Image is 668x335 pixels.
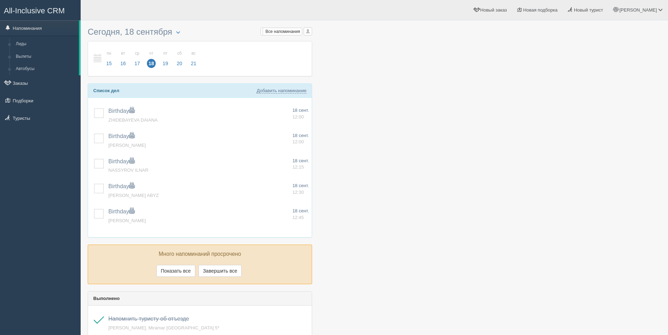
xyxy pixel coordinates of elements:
a: Напомнить туристу об отъезде [108,316,189,322]
span: 12:30 [292,190,304,195]
span: [PERSON_NAME] [619,7,657,13]
span: 21 [189,59,198,68]
button: Завершить все [198,265,242,277]
a: Автобусы [13,63,79,75]
span: 20 [175,59,184,68]
a: All-Inclusive CRM [0,0,80,20]
a: [PERSON_NAME] [108,143,146,148]
small: пн [104,50,114,56]
a: вт 16 [116,47,130,71]
span: 19 [161,59,170,68]
a: 18 сент. 12:45 [292,208,309,221]
a: 18 сент. 12:00 [292,132,309,145]
a: Birthday [108,183,135,189]
h3: Сегодня, 18 сентября [88,27,312,37]
a: ср 17 [130,47,144,71]
a: Birthday [108,208,135,214]
a: [PERSON_NAME] ABYZ [108,193,159,198]
a: сб 20 [173,47,186,71]
a: [PERSON_NAME], Miramar [GEOGRAPHIC_DATA] 5* [108,325,220,330]
small: ср [133,50,142,56]
p: Много напоминаний просрочено [93,250,306,258]
b: Выполнено [93,296,120,301]
span: All-Inclusive CRM [4,6,65,15]
a: 18 сент. 12:15 [292,158,309,171]
span: 18 сент. [292,133,309,138]
a: Добавить напоминание [257,88,306,94]
a: пн 15 [102,47,116,71]
a: вс 21 [187,47,198,71]
a: Birthday [108,133,135,139]
span: 12:15 [292,164,304,170]
a: [PERSON_NAME] [108,218,146,223]
span: 18 [147,59,156,68]
a: Вылеты [13,50,79,63]
button: Показать все [156,265,195,277]
span: 16 [119,59,128,68]
a: ZHIDEBAYEVA DAIANA [108,117,157,123]
b: Список дел [93,88,119,93]
span: 18 сент. [292,108,309,113]
span: Новый заказ [480,7,507,13]
a: 18 сент. 12:00 [292,107,309,120]
span: Все напоминания [265,29,300,34]
span: 18 сент. [292,158,309,163]
a: чт 18 [145,47,158,71]
a: пт 19 [159,47,172,71]
span: 18 сент. [292,183,309,188]
a: NASSYROV ILNAR [108,167,148,173]
a: Лиды [13,38,79,50]
span: Новый турист [574,7,603,13]
small: пт [161,50,170,56]
a: 18 сент. 12:30 [292,183,309,196]
span: 18 сент. [292,208,309,213]
small: сб [175,50,184,56]
span: 12:00 [292,114,304,119]
a: Birthday [108,158,135,164]
span: Новая подборка [523,7,558,13]
span: 15 [104,59,114,68]
a: Birthday [108,108,135,114]
small: вс [189,50,198,56]
small: вт [119,50,128,56]
span: 12:45 [292,215,304,220]
span: 12:00 [292,139,304,144]
span: 17 [133,59,142,68]
small: чт [147,50,156,56]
